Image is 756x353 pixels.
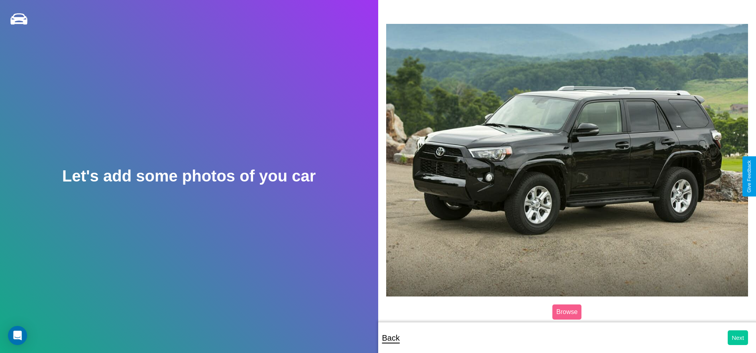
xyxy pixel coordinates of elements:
label: Browse [552,304,581,320]
p: Back [382,331,400,345]
div: Give Feedback [746,160,752,193]
div: Open Intercom Messenger [8,326,27,345]
h2: Let's add some photos of you car [62,167,316,185]
button: Next [728,330,748,345]
img: posted [386,24,748,296]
